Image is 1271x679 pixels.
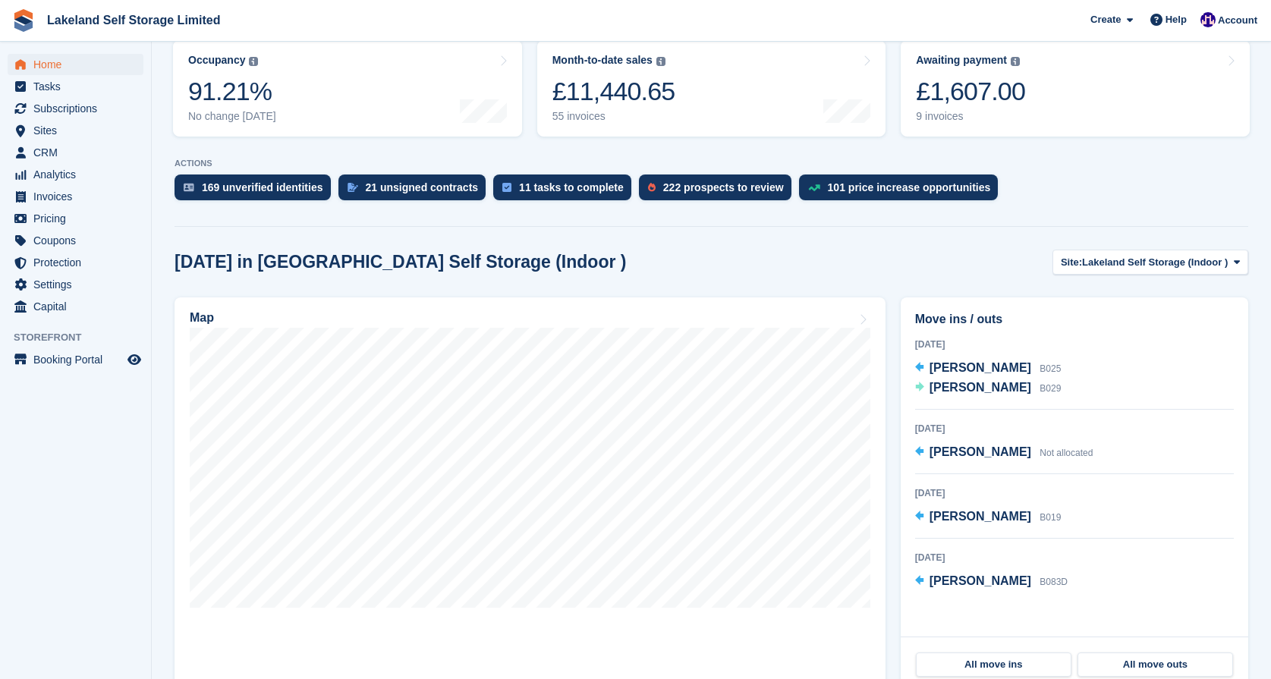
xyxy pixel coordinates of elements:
span: Storefront [14,330,151,345]
button: Site: Lakeland Self Storage (Indoor ) [1052,250,1248,275]
span: Protection [33,252,124,273]
a: menu [8,142,143,163]
a: 222 prospects to review [639,174,799,208]
div: Month-to-date sales [552,54,653,67]
span: Settings [33,274,124,295]
div: 9 invoices [916,110,1025,123]
span: Subscriptions [33,98,124,119]
a: menu [8,252,143,273]
img: icon-info-grey-7440780725fd019a000dd9b08b2336e03edf1995a4989e88bcd33f0948082b44.svg [249,57,258,66]
span: [PERSON_NAME] [930,445,1031,458]
img: prospect-51fa495bee0391a8d652442698ab0144808aea92771e9ea1ae160a38d050c398.svg [648,183,656,192]
img: icon-info-grey-7440780725fd019a000dd9b08b2336e03edf1995a4989e88bcd33f0948082b44.svg [656,57,665,66]
div: 21 unsigned contracts [366,181,479,193]
img: task-75834270c22a3079a89374b754ae025e5fb1db73e45f91037f5363f120a921f8.svg [502,183,511,192]
a: [PERSON_NAME] B083D [915,572,1068,592]
span: Sites [33,120,124,141]
a: Occupancy 91.21% No change [DATE] [173,40,522,137]
span: B019 [1040,512,1061,523]
a: menu [8,296,143,317]
a: 101 price increase opportunities [799,174,1006,208]
a: menu [8,120,143,141]
span: Site: [1061,255,1082,270]
a: menu [8,76,143,97]
a: menu [8,208,143,229]
img: contract_signature_icon-13c848040528278c33f63329250d36e43548de30e8caae1d1a13099fd9432cc5.svg [348,183,358,192]
div: [DATE] [915,551,1234,564]
img: verify_identity-adf6edd0f0f0b5bbfe63781bf79b02c33cf7c696d77639b501bdc392416b5a36.svg [184,183,194,192]
div: 169 unverified identities [202,181,323,193]
div: £11,440.65 [552,76,675,107]
a: 11 tasks to complete [493,174,639,208]
span: B083D [1040,577,1068,587]
a: Month-to-date sales £11,440.65 55 invoices [537,40,886,137]
div: [DATE] [915,422,1234,435]
a: menu [8,164,143,185]
span: Invoices [33,186,124,207]
div: 91.21% [188,76,276,107]
h2: Move ins / outs [915,310,1234,328]
span: Tasks [33,76,124,97]
div: 101 price increase opportunities [828,181,991,193]
div: [DATE] [915,338,1234,351]
a: Lakeland Self Storage Limited [41,8,227,33]
div: Awaiting payment [916,54,1007,67]
span: CRM [33,142,124,163]
span: [PERSON_NAME] [930,510,1031,523]
span: Coupons [33,230,124,251]
a: [PERSON_NAME] B025 [915,359,1062,379]
a: [PERSON_NAME] B029 [915,379,1062,398]
span: Lakeland Self Storage (Indoor ) [1082,255,1228,270]
img: price_increase_opportunities-93ffe204e8149a01c8c9dc8f82e8f89637d9d84a8eef4429ea346261dce0b2c0.svg [808,184,820,191]
h2: Map [190,311,214,325]
p: ACTIONS [175,159,1248,168]
span: Not allocated [1040,448,1093,458]
div: Occupancy [188,54,245,67]
a: menu [8,274,143,295]
span: B025 [1040,363,1061,374]
span: [PERSON_NAME] [930,381,1031,394]
div: 11 tasks to complete [519,181,624,193]
a: All move outs [1078,652,1233,677]
div: 222 prospects to review [663,181,784,193]
a: menu [8,186,143,207]
img: icon-info-grey-7440780725fd019a000dd9b08b2336e03edf1995a4989e88bcd33f0948082b44.svg [1011,57,1020,66]
a: 169 unverified identities [175,174,338,208]
a: menu [8,230,143,251]
span: [PERSON_NAME] [930,574,1031,587]
div: £1,607.00 [916,76,1025,107]
span: Pricing [33,208,124,229]
a: menu [8,54,143,75]
a: [PERSON_NAME] B019 [915,508,1062,527]
h2: [DATE] in [GEOGRAPHIC_DATA] Self Storage (Indoor ) [175,252,626,272]
a: Awaiting payment £1,607.00 9 invoices [901,40,1250,137]
span: [PERSON_NAME] [930,361,1031,374]
a: [PERSON_NAME] Not allocated [915,443,1093,463]
img: Nick Aynsley [1200,12,1216,27]
div: 55 invoices [552,110,675,123]
span: Booking Portal [33,349,124,370]
a: 21 unsigned contracts [338,174,494,208]
span: Help [1166,12,1187,27]
span: Capital [33,296,124,317]
a: Preview store [125,351,143,369]
a: menu [8,349,143,370]
div: [DATE] [915,486,1234,500]
div: No change [DATE] [188,110,276,123]
a: menu [8,98,143,119]
a: All move ins [916,652,1071,677]
span: B029 [1040,383,1061,394]
img: stora-icon-8386f47178a22dfd0bd8f6a31ec36ba5ce8667c1dd55bd0f319d3a0aa187defe.svg [12,9,35,32]
span: Analytics [33,164,124,185]
span: Account [1218,13,1257,28]
span: Home [33,54,124,75]
span: Create [1090,12,1121,27]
